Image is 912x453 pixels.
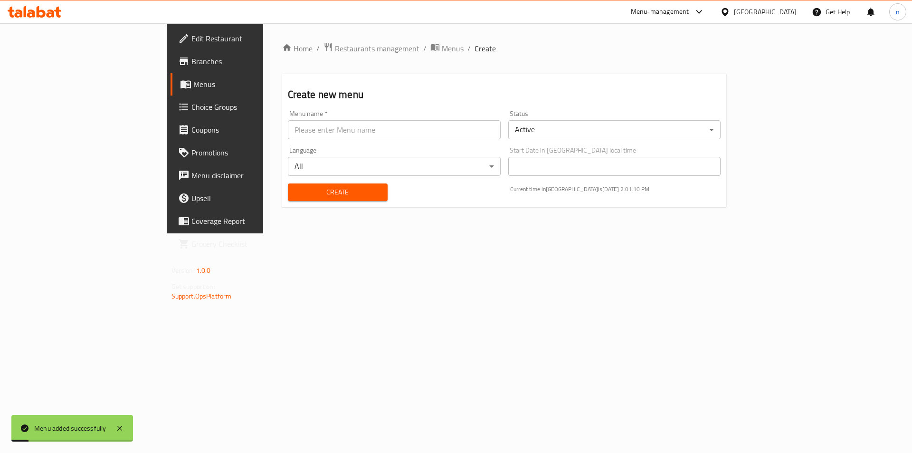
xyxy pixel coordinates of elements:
a: Coverage Report [171,210,319,232]
a: Upsell [171,187,319,210]
span: Coupons [191,124,312,135]
span: Create [295,186,380,198]
a: Menus [171,73,319,96]
div: Active [508,120,721,139]
li: / [467,43,471,54]
div: All [288,157,501,176]
div: Menu-management [631,6,689,18]
a: Menu disclaimer [171,164,319,187]
span: Choice Groups [191,101,312,113]
span: 1.0.0 [196,264,211,277]
a: Choice Groups [171,96,319,118]
span: Promotions [191,147,312,158]
span: Branches [191,56,312,67]
a: Promotions [171,141,319,164]
a: Restaurants management [323,42,419,55]
span: n [896,7,900,17]
a: Grocery Checklist [171,232,319,255]
li: / [423,43,427,54]
span: Coverage Report [191,215,312,227]
a: Menus [430,42,464,55]
a: Branches [171,50,319,73]
button: Create [288,183,388,201]
span: Version: [171,264,195,277]
p: Current time in [GEOGRAPHIC_DATA] is [DATE] 2:01:10 PM [510,185,721,193]
span: Get support on: [171,280,215,293]
h2: Create new menu [288,87,721,102]
span: Create [475,43,496,54]
span: Edit Restaurant [191,33,312,44]
span: Menu disclaimer [191,170,312,181]
nav: breadcrumb [282,42,727,55]
a: Support.OpsPlatform [171,290,232,302]
div: Menu added successfully [34,423,106,434]
span: Restaurants management [335,43,419,54]
a: Edit Restaurant [171,27,319,50]
input: Please enter Menu name [288,120,501,139]
a: Coupons [171,118,319,141]
span: Upsell [191,193,312,204]
span: Menus [193,78,312,90]
span: Menus [442,43,464,54]
div: [GEOGRAPHIC_DATA] [734,7,797,17]
span: Grocery Checklist [191,238,312,250]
